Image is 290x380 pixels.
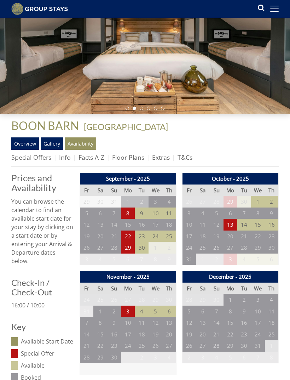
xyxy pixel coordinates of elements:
td: 19 [210,231,224,243]
span: - [81,122,168,132]
th: Fr [80,283,94,295]
td: 3 [196,352,210,364]
td: 20 [93,231,107,243]
td: 19 [149,329,162,341]
td: 24 [251,329,265,341]
td: 28 [80,352,94,364]
th: September - 2025 [80,173,176,185]
th: We [251,283,265,295]
td: 16 [135,219,149,231]
td: 12 [80,219,94,231]
td: 1 [224,294,237,306]
td: 21 [107,231,121,243]
td: 12 [182,317,196,329]
h3: Key [11,323,74,332]
td: 25 [135,340,149,352]
th: Fr [182,185,196,197]
td: 29 [224,340,237,352]
td: 29 [196,294,210,306]
td: 17 [149,219,162,231]
td: 31 [107,196,121,208]
td: 30 [237,196,251,208]
th: Tu [237,185,251,197]
td: 20 [224,231,237,243]
td: 22 [93,340,107,352]
span: BOON BARN [11,119,79,133]
td: 31 [251,340,265,352]
a: [GEOGRAPHIC_DATA] [84,122,168,132]
td: 25 [162,231,176,243]
td: 1 [93,306,107,318]
td: 17 [182,231,196,243]
td: 5 [80,208,94,220]
a: Gallery [41,138,63,150]
td: 10 [251,306,265,318]
th: Su [210,185,224,197]
td: 2 [210,254,224,266]
td: 25 [196,242,210,254]
th: October - 2025 [182,173,279,185]
dd: Available [21,362,74,370]
td: 24 [80,294,94,306]
td: 21 [80,340,94,352]
a: Extras [152,153,170,162]
th: Sa [93,283,107,295]
a: Info [59,153,71,162]
td: 28 [210,196,224,208]
td: 4 [265,294,279,306]
td: 3 [80,254,94,266]
th: December - 2025 [182,271,279,283]
td: 17 [121,329,135,341]
td: 5 [224,352,237,364]
td: 14 [237,219,251,231]
td: 1 [196,254,210,266]
td: 26 [80,242,94,254]
td: 28 [135,294,149,306]
th: Fr [80,185,94,197]
td: 30 [237,340,251,352]
td: 3 [182,208,196,220]
td: 22 [121,231,135,243]
th: Mo [224,185,237,197]
td: 7 [251,352,265,364]
td: 1 [265,340,279,352]
th: Th [265,283,279,295]
td: 30 [265,242,279,254]
td: 5 [149,306,162,318]
dd: Available Start Date [21,338,74,346]
td: 29 [149,294,162,306]
td: 29 [251,242,265,254]
td: 27 [196,340,210,352]
th: We [149,283,162,295]
a: T&Cs [178,153,192,162]
td: 2 [265,196,279,208]
td: 3 [149,352,162,364]
td: 30 [107,352,121,364]
td: 14 [107,219,121,231]
h3: Check-In / Check-Out [11,278,74,297]
p: You can browse the calendar to find an available start date for your stay by clicking on a start ... [11,198,74,266]
a: Special Offers [11,153,51,162]
td: 13 [93,219,107,231]
td: 28 [210,340,224,352]
h2: Prices and Availability [11,173,74,193]
td: 30 [210,294,224,306]
td: 29 [121,242,135,254]
td: 20 [162,329,176,341]
th: Mo [224,283,237,295]
td: 21 [237,231,251,243]
td: 6 [224,208,237,220]
td: 14 [80,329,94,341]
th: Th [162,185,176,197]
td: 12 [149,317,162,329]
td: 7 [210,306,224,318]
td: 7 [80,317,94,329]
td: 15 [121,219,135,231]
th: Su [107,283,121,295]
th: Su [107,185,121,197]
td: 9 [107,317,121,329]
td: 1 [149,242,162,254]
td: 5 [251,254,265,266]
td: 28 [237,242,251,254]
a: BOON BARN [11,119,81,133]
